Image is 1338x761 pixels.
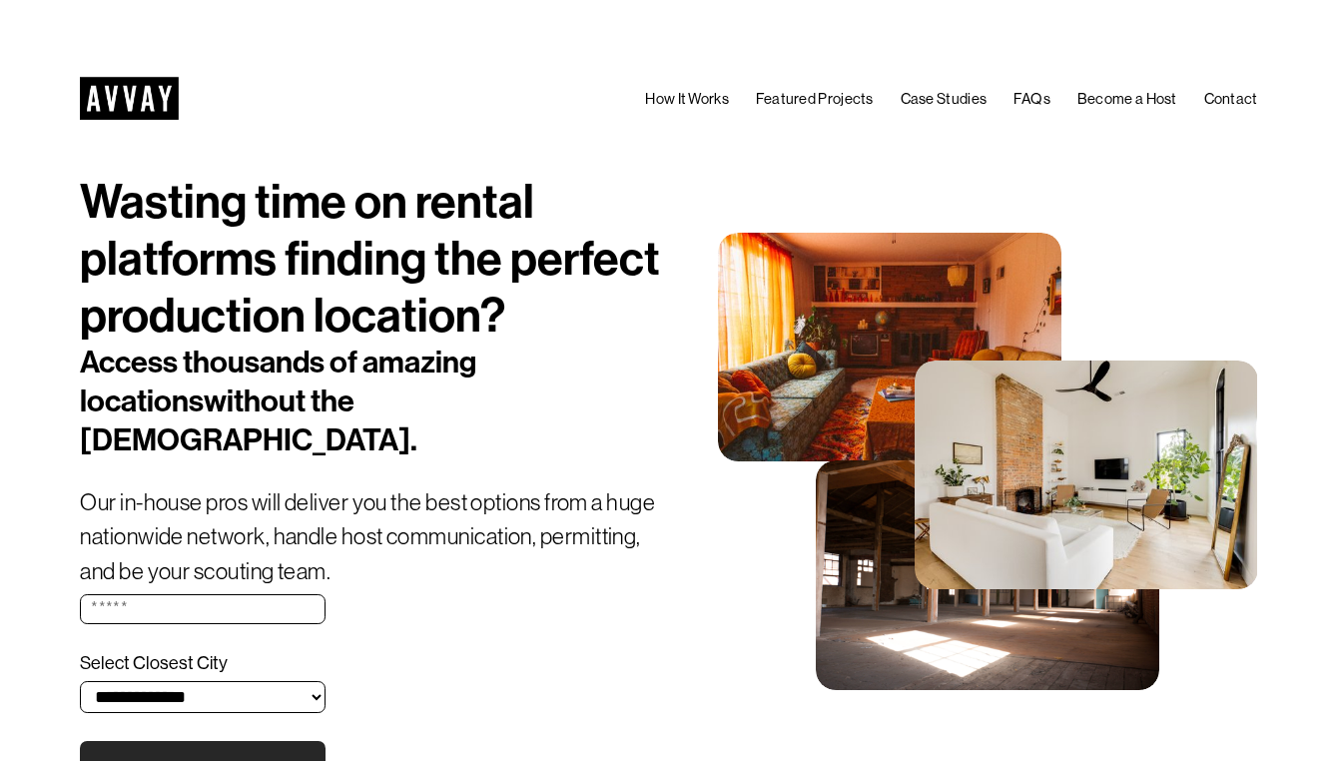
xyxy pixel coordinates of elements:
a: How It Works [645,86,729,111]
p: Our in-house pros will deliver you the best options from a huge nationwide network, handle host c... [80,485,669,588]
label: Select Closest City [80,652,326,675]
img: AVVAY - The First Nationwide Location Scouting Co. [80,77,179,120]
a: Become a Host [1077,86,1177,111]
a: Case Studies [901,86,988,111]
a: Contact [1204,86,1258,111]
h2: Access thousands of amazing locations [80,344,570,460]
span: without the [DEMOGRAPHIC_DATA]. [80,382,417,458]
h1: Wasting time on rental platforms finding the perfect production location? [80,174,669,344]
a: Featured Projects [756,86,874,111]
a: FAQs [1013,86,1050,111]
